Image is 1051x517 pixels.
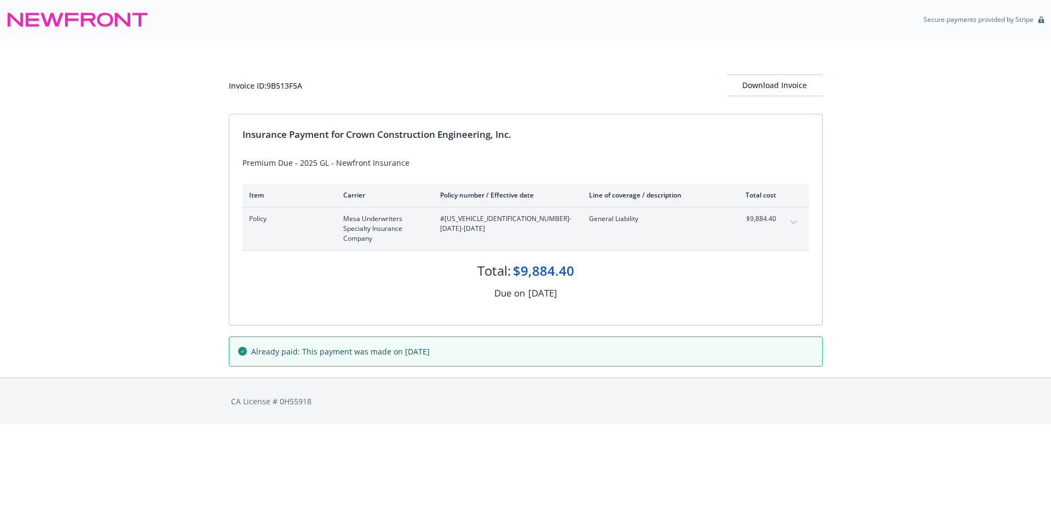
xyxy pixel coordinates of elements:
[528,286,557,300] div: [DATE]
[785,214,802,231] button: expand content
[343,214,423,243] span: Mesa Underwriters Specialty Insurance Company
[440,214,571,234] span: #[US_VEHICLE_IDENTIFICATION_NUMBER] - [DATE]-[DATE]
[727,74,823,96] button: Download Invoice
[735,214,776,224] span: $9,884.40
[589,214,718,224] span: General Liability
[231,396,821,407] div: CA License # 0H55918
[229,80,302,91] div: Invoice ID: 9B513F5A
[589,190,718,200] div: Line of coverage / description
[477,262,511,280] div: Total:
[242,157,809,169] div: Premium Due - 2025 GL - Newfront Insurance
[440,190,571,200] div: Policy number / Effective date
[242,207,809,250] div: PolicyMesa Underwriters Specialty Insurance Company#[US_VEHICLE_IDENTIFICATION_NUMBER]- [DATE]-[D...
[249,190,326,200] div: Item
[343,190,423,200] div: Carrier
[727,75,823,96] div: Download Invoice
[513,262,574,280] div: $9,884.40
[251,346,430,357] span: Already paid: This payment was made on [DATE]
[735,190,776,200] div: Total cost
[242,127,809,142] div: Insurance Payment for Crown Construction Engineering, Inc.
[494,286,525,300] div: Due on
[923,15,1033,24] p: Secure payments provided by Stripe
[249,214,326,224] span: Policy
